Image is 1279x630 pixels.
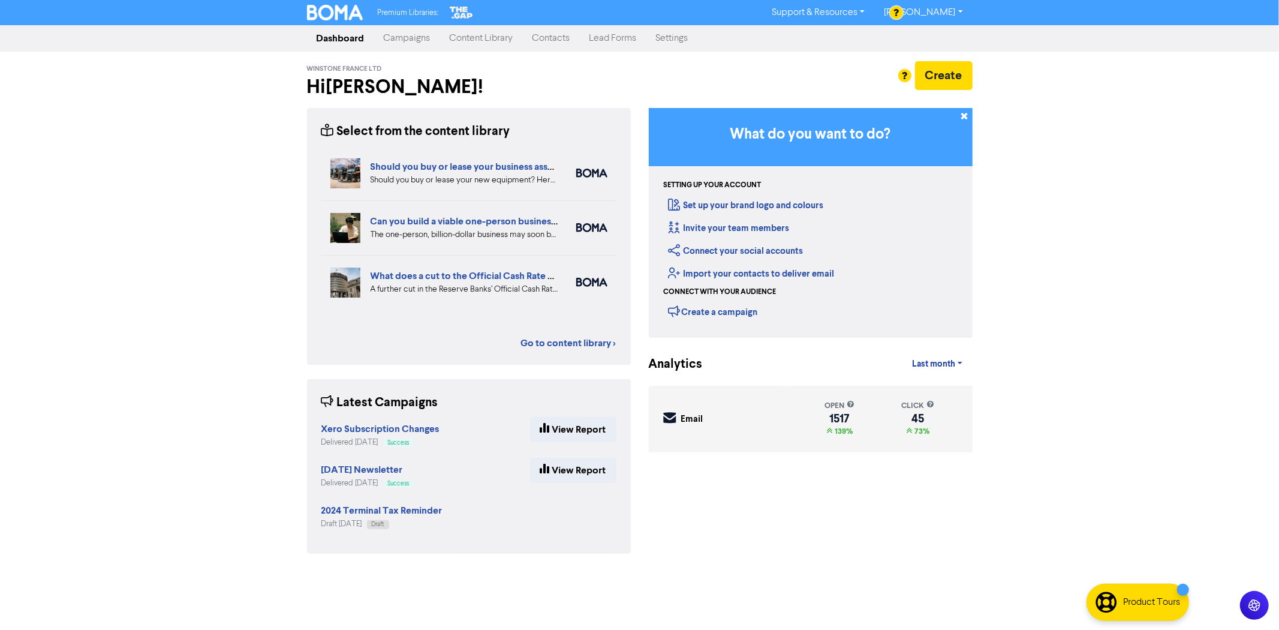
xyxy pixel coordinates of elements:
[649,355,688,374] div: Analytics
[321,425,440,434] a: Xero Subscription Changes
[371,174,558,187] div: Should you buy or lease your new equipment? Here are some pros and cons of each. We also can revi...
[321,437,440,448] div: Delivered [DATE]
[1219,572,1279,630] iframe: Chat Widget
[664,180,762,191] div: Setting up your account
[669,268,835,280] a: Import your contacts to deliver email
[901,400,934,412] div: click
[371,161,565,173] a: Should you buy or lease your business assets?
[902,352,972,376] a: Last month
[824,400,854,412] div: open
[824,414,854,424] div: 1517
[448,5,474,20] img: The Gap
[530,417,616,442] a: View Report
[669,200,824,211] a: Set up your brand logo and colours
[307,76,631,98] h2: Hi [PERSON_NAME] !
[321,466,403,475] a: [DATE] Newsletter
[667,126,955,143] h3: What do you want to do?
[669,302,758,320] div: Create a campaign
[374,26,440,50] a: Campaigns
[388,440,410,446] span: Success
[762,3,874,22] a: Support & Resources
[521,336,616,350] a: Go to content library >
[576,169,607,178] img: boma_accounting
[912,359,955,370] span: Last month
[377,9,438,17] span: Premium Libraries:
[669,223,790,234] a: Invite your team members
[681,413,703,427] div: Email
[649,108,973,338] div: Getting Started in BOMA
[321,423,440,435] strong: Xero Subscription Changes
[901,414,934,424] div: 45
[832,427,853,436] span: 139%
[440,26,523,50] a: Content Library
[321,505,443,517] strong: 2024 Terminal Tax Reminder
[530,458,616,483] a: View Report
[912,427,929,436] span: 73%
[371,215,560,227] a: Can you build a viable one-person business?
[321,122,510,141] div: Select from the content library
[307,5,363,20] img: BOMA Logo
[371,229,558,241] div: The one-person, billion-dollar business may soon become a reality. But what are the pros and cons...
[321,464,403,476] strong: [DATE] Newsletter
[307,26,374,50] a: Dashboard
[321,478,414,489] div: Delivered [DATE]
[371,270,651,282] a: What does a cut to the Official Cash Rate mean for your business?
[576,278,607,287] img: boma
[321,518,443,530] div: Draft [DATE]
[646,26,698,50] a: Settings
[874,3,972,22] a: [PERSON_NAME]
[523,26,580,50] a: Contacts
[371,283,558,296] div: A further cut in the Reserve Banks’ Official Cash Rate sounds like good news. But what’s the real...
[580,26,646,50] a: Lead Forms
[321,394,438,412] div: Latest Campaigns
[664,287,777,298] div: Connect with your audience
[915,61,973,90] button: Create
[307,65,382,73] span: Winstone France Ltd
[321,506,443,516] a: 2024 Terminal Tax Reminder
[388,481,410,487] span: Success
[576,223,607,232] img: boma
[669,245,803,257] a: Connect your social accounts
[372,521,384,527] span: Draft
